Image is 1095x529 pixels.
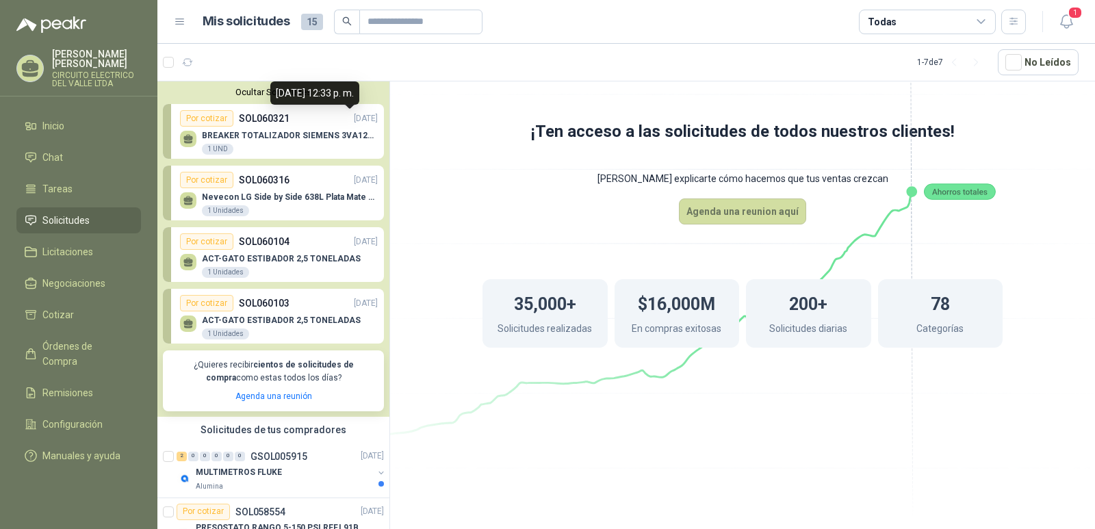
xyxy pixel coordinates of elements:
img: Logo peakr [16,16,86,33]
a: Por cotizarSOL060104[DATE] ACT-GATO ESTIBADOR 2,5 TONELADAS1 Unidades [163,227,384,282]
div: 0 [200,452,210,461]
p: CIRCUITO ELECTRICO DEL VALLE LTDA [52,71,141,88]
p: [DATE] [354,235,378,248]
button: 1 [1054,10,1079,34]
span: Licitaciones [42,244,93,259]
div: [DATE] 12:33 p. m. [270,81,359,105]
a: Por cotizarSOL060316[DATE] Nevecon LG Side by Side 638L Plata Mate Disp. de agua/hielo MOD GS66SP... [163,166,384,220]
a: Cotizar [16,302,141,328]
div: Todas [868,14,897,29]
button: No Leídos [998,49,1079,75]
p: BREAKER TOTALIZADOR SIEMENS 3VA1220-SEF32-0AA00(140-200)AMP [202,131,378,140]
div: 1 Unidades [202,205,249,216]
a: Agenda una reunión [235,391,312,401]
p: [DATE] [354,297,378,310]
p: SOL058554 [235,507,285,517]
span: Órdenes de Compra [42,339,128,369]
span: 1 [1068,6,1083,19]
div: 1 - 7 de 7 [917,51,987,73]
span: 15 [301,14,323,30]
div: 0 [235,452,245,461]
p: SOL060321 [239,111,289,126]
a: 2 0 0 0 0 0 GSOL005915[DATE] Company LogoMULTIMETROS FLUKEAlumina [177,448,387,492]
p: [DATE] [354,112,378,125]
a: Chat [16,144,141,170]
div: 1 UND [202,144,233,155]
span: Remisiones [42,385,93,400]
h1: 78 [931,287,950,318]
h1: 200+ [789,287,827,318]
span: Manuales y ayuda [42,448,120,463]
p: Categorías [916,321,964,339]
a: Configuración [16,411,141,437]
p: Solicitudes diarias [769,321,847,339]
p: SOL060103 [239,296,289,311]
button: Ocultar Solicitudes [163,87,384,97]
h1: Mis solicitudes [203,12,290,31]
h1: $16,000M [638,287,715,318]
div: 0 [188,452,198,461]
span: Inicio [42,118,64,133]
p: [PERSON_NAME] [PERSON_NAME] [52,49,141,68]
p: [DATE] [361,450,384,463]
div: Por cotizar [180,172,233,188]
p: Alumina [196,481,223,492]
a: Solicitudes [16,207,141,233]
p: [DATE] [354,174,378,187]
span: search [342,16,352,26]
p: En compras exitosas [632,321,721,339]
span: Chat [42,150,63,165]
p: SOL060316 [239,172,289,188]
div: 0 [223,452,233,461]
button: Agenda una reunion aquí [679,198,806,224]
img: Company Logo [177,470,193,487]
div: Solicitudes de tus compradores [157,417,389,443]
p: SOL060104 [239,234,289,249]
div: 1 Unidades [202,267,249,278]
p: ACT-GATO ESTIBADOR 2,5 TONELADAS [202,254,361,263]
span: Tareas [42,181,73,196]
a: Remisiones [16,380,141,406]
p: [DATE] [361,505,384,518]
a: Inicio [16,113,141,139]
div: Ocultar SolicitudesPor cotizarSOL060321[DATE] BREAKER TOTALIZADOR SIEMENS 3VA1220-SEF32-0AA00(140... [157,81,389,417]
span: Configuración [42,417,103,432]
p: ACT-GATO ESTIBADOR 2,5 TONELADAS [202,315,361,325]
a: Por cotizarSOL060321[DATE] BREAKER TOTALIZADOR SIEMENS 3VA1220-SEF32-0AA00(140-200)AMP1 UND [163,104,384,159]
a: Tareas [16,176,141,202]
b: cientos de solicitudes de compra [206,360,354,383]
div: Por cotizar [180,110,233,127]
h1: 35,000+ [514,287,576,318]
div: Por cotizar [177,504,230,520]
a: Negociaciones [16,270,141,296]
span: Solicitudes [42,213,90,228]
p: ¿Quieres recibir como estas todos los días? [171,359,376,385]
a: Órdenes de Compra [16,333,141,374]
p: MULTIMETROS FLUKE [196,466,282,479]
div: 2 [177,452,187,461]
a: Manuales y ayuda [16,443,141,469]
div: Por cotizar [180,233,233,250]
div: Por cotizar [180,295,233,311]
p: Nevecon LG Side by Side 638L Plata Mate Disp. de agua/hielo MOD GS66SPY [202,192,378,202]
div: 0 [211,452,222,461]
a: Por cotizarSOL060103[DATE] ACT-GATO ESTIBADOR 2,5 TONELADAS1 Unidades [163,289,384,344]
a: Licitaciones [16,239,141,265]
div: 1 Unidades [202,328,249,339]
span: Negociaciones [42,276,105,291]
p: GSOL005915 [250,452,307,461]
span: Cotizar [42,307,74,322]
p: Solicitudes realizadas [498,321,592,339]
